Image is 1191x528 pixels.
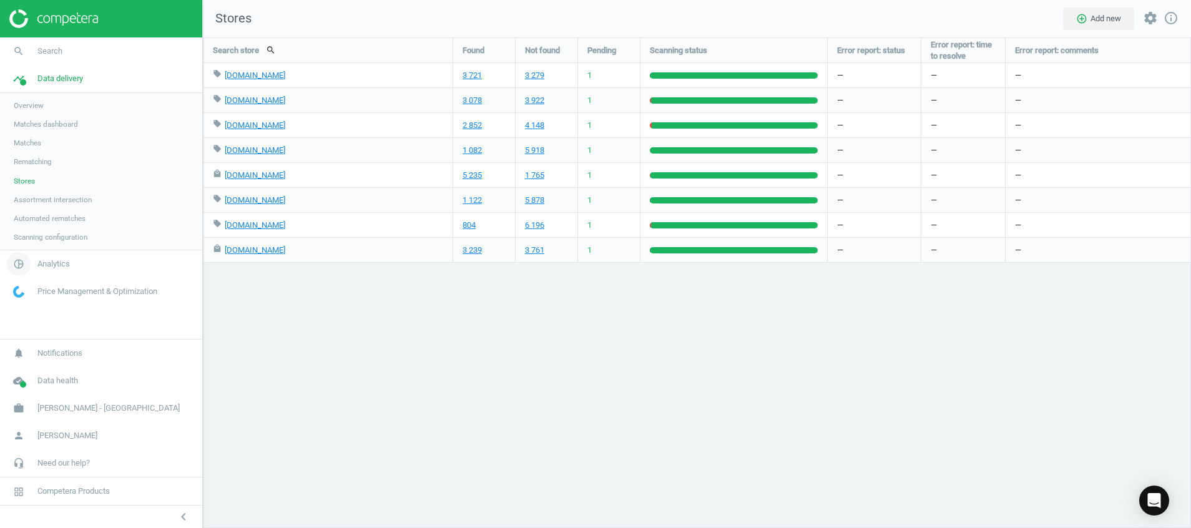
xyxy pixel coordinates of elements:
[1139,486,1169,516] div: Open Intercom Messenger
[463,70,482,81] a: 3 721
[1164,11,1179,27] a: info_outline
[225,71,285,80] a: [DOMAIN_NAME]
[14,176,35,186] span: Stores
[525,120,544,131] a: 4 148
[203,10,252,27] span: Stores
[213,194,222,203] i: local_offer
[213,244,222,253] i: local_mall
[225,195,285,205] a: [DOMAIN_NAME]
[525,70,544,81] a: 3 279
[7,341,31,365] i: notifications
[168,509,199,525] button: chevron_left
[931,95,937,106] span: —
[213,144,222,153] i: local_offer
[828,213,921,237] div: —
[37,375,78,386] span: Data health
[587,220,592,231] span: 1
[37,73,83,84] span: Data delivery
[7,451,31,475] i: headset_mic
[525,245,544,256] a: 3 761
[13,286,24,298] img: wGWNvw8QSZomAAAAABJRU5ErkJggg==
[1006,238,1191,262] div: —
[587,195,592,206] span: 1
[650,45,707,56] span: Scanning status
[225,95,285,105] a: [DOMAIN_NAME]
[14,195,92,205] span: Assortment intersection
[587,145,592,156] span: 1
[525,170,544,181] a: 1 765
[828,163,921,187] div: —
[463,170,482,181] a: 5 235
[463,145,482,156] a: 1 082
[931,195,937,206] span: —
[213,94,222,103] i: local_offer
[828,113,921,137] div: —
[37,403,180,414] span: [PERSON_NAME] - [GEOGRAPHIC_DATA]
[1006,188,1191,212] div: —
[1164,11,1179,26] i: info_outline
[37,430,97,441] span: [PERSON_NAME]
[1006,163,1191,187] div: —
[463,245,482,256] a: 3 239
[1006,113,1191,137] div: —
[1143,11,1158,26] i: settings
[213,169,222,178] i: local_mall
[525,220,544,231] a: 6 196
[14,213,86,223] span: Automated rematches
[1137,5,1164,32] button: settings
[37,348,82,359] span: Notifications
[1006,88,1191,112] div: —
[525,45,560,56] span: Not found
[7,252,31,276] i: pie_chart_outlined
[176,509,191,524] i: chevron_left
[587,95,592,106] span: 1
[1006,138,1191,162] div: —
[14,100,44,110] span: Overview
[525,195,544,206] a: 5 878
[828,188,921,212] div: —
[931,245,937,256] span: —
[14,119,78,129] span: Matches dashboard
[7,39,31,63] i: search
[931,145,937,156] span: —
[14,138,41,148] span: Matches
[463,220,476,231] a: 804
[828,88,921,112] div: —
[225,220,285,230] a: [DOMAIN_NAME]
[14,157,52,167] span: Rematching
[525,145,544,156] a: 5 918
[931,39,996,62] span: Error report: time to resolve
[828,138,921,162] div: —
[463,95,482,106] a: 3 078
[587,245,592,256] span: 1
[7,67,31,90] i: timeline
[7,369,31,393] i: cloud_done
[463,195,482,206] a: 1 122
[931,70,937,81] span: —
[203,38,453,62] div: Search store
[587,120,592,131] span: 1
[931,220,937,231] span: —
[525,95,544,106] a: 3 922
[9,9,98,28] img: ajHJNr6hYgQAAAAASUVORK5CYII=
[37,486,110,497] span: Competera Products
[587,45,616,56] span: Pending
[225,145,285,155] a: [DOMAIN_NAME]
[463,45,484,56] span: Found
[213,119,222,128] i: local_offer
[259,39,283,61] button: search
[37,457,90,469] span: Need our help?
[14,232,87,242] span: Scanning configuration
[931,170,937,181] span: —
[837,45,905,56] span: Error report: status
[225,245,285,255] a: [DOMAIN_NAME]
[37,258,70,270] span: Analytics
[828,63,921,87] div: —
[463,120,482,131] a: 2 852
[7,424,31,447] i: person
[1063,7,1134,30] button: add_circle_outlineAdd new
[587,70,592,81] span: 1
[587,170,592,181] span: 1
[37,286,157,297] span: Price Management & Optimization
[1076,13,1087,24] i: add_circle_outline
